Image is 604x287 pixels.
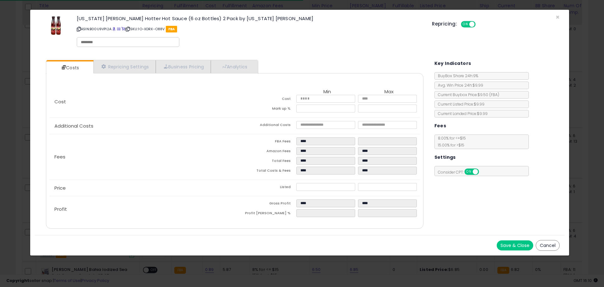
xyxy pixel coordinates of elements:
[434,122,446,130] h5: Fees
[435,92,499,97] span: Current Buybox Price:
[49,99,235,104] p: Cost
[49,207,235,212] p: Profit
[556,13,560,22] span: ×
[235,209,296,219] td: Profit [PERSON_NAME] %
[435,169,487,175] span: Consider CPT:
[235,199,296,209] td: Gross Profit
[235,95,296,105] td: Cost
[235,147,296,157] td: Amazon Fees
[435,73,478,78] span: BuyBox Share 24h: 9%
[235,183,296,193] td: Listed
[235,105,296,114] td: Mark up %
[49,154,235,159] p: Fees
[166,26,177,32] span: FBA
[435,135,466,148] span: 8.00 % for <= $15
[117,26,120,32] a: All offer listings
[435,111,488,116] span: Current Landed Price: $9.99
[46,61,93,74] a: Costs
[536,240,560,251] button: Cancel
[489,92,499,97] span: ( FBA )
[235,167,296,176] td: Total Costs & Fees
[93,60,156,73] a: Repricing Settings
[434,60,471,67] h5: Key Indicators
[478,169,488,175] span: OFF
[296,89,358,95] th: Min
[235,137,296,147] td: FBA Fees
[121,26,125,32] a: Your listing only
[435,83,483,88] span: Avg. Win Price 24h: $9.99
[434,153,456,161] h5: Settings
[112,26,116,32] a: BuyBox page
[49,123,235,129] p: Additional Costs
[49,186,235,191] p: Price
[77,24,422,34] p: ASIN: B00U9VPI2A | SKU: 1O-XDRX-O88V
[51,16,61,35] img: 51A9rF3W8LL._SL60_.jpg
[497,240,533,250] button: Save & Close
[235,157,296,167] td: Total Fees
[211,60,257,73] a: Analytics
[465,169,473,175] span: ON
[235,121,296,131] td: Additional Costs
[475,22,485,27] span: OFF
[435,101,484,107] span: Current Listed Price: $9.99
[77,16,422,21] h3: [US_STATE] [PERSON_NAME] Hotter Hot Sauce (6 oz Bottles) 2 Pack by [US_STATE] [PERSON_NAME]
[478,92,499,97] span: $9.50
[435,142,464,148] span: 15.00 % for > $15
[358,89,420,95] th: Max
[461,22,469,27] span: ON
[156,60,211,73] a: Business Pricing
[432,21,457,26] h5: Repricing:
